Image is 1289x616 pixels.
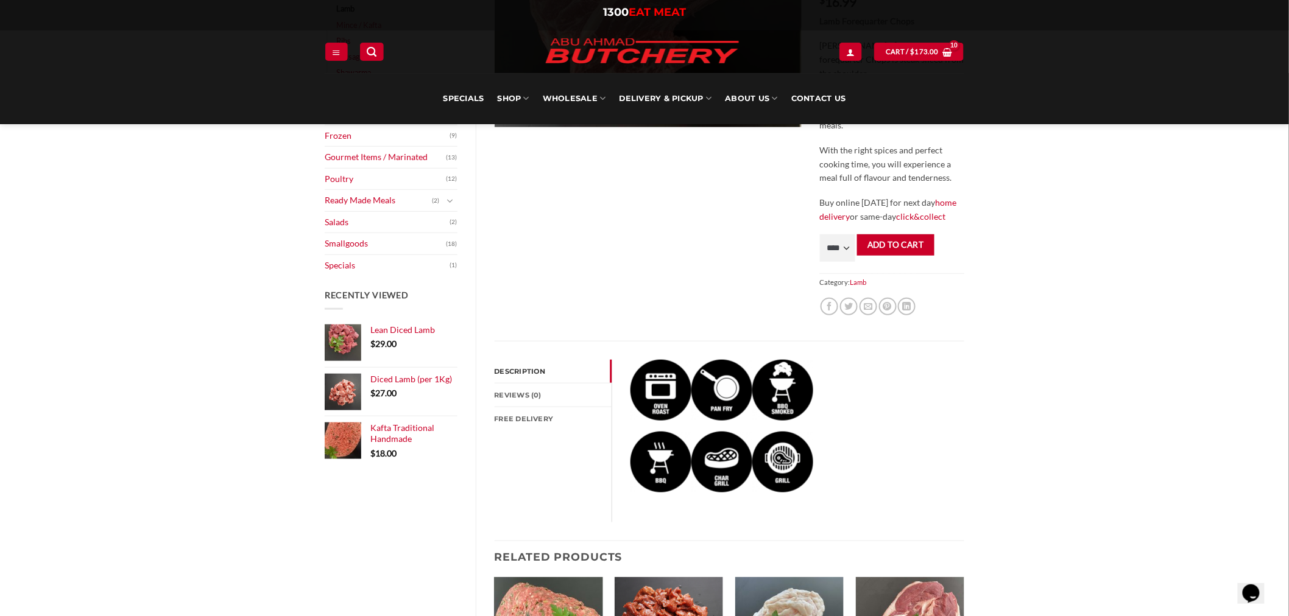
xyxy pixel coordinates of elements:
a: Search [360,43,383,60]
a: Wholesale [543,73,606,124]
span: $ [370,388,375,398]
a: Pin on Pinterest [879,298,897,315]
img: Lamb Forequarter Chops [630,432,691,492]
img: Abu Ahmad Butchery [535,30,749,73]
iframe: chat widget [1238,567,1277,604]
a: Lamb [850,278,867,286]
span: (2) [450,213,457,231]
span: Lean Diced Lamb [370,324,435,335]
a: Share on LinkedIn [898,298,916,315]
span: $ [370,448,375,458]
img: Lamb Forequarter Chops [691,432,752,492]
a: Contact Us [791,73,846,124]
a: Specials [325,255,450,276]
a: Specials [443,73,484,124]
span: (18) [447,235,457,253]
a: FREE Delivery [495,407,612,430]
span: Diced Lamb (per 1Kg) [370,374,452,384]
span: Cart / [886,46,939,57]
a: click&collect [897,211,946,222]
a: View cart [874,43,963,60]
p: Buy online [DATE] for next day or same-day [820,196,964,223]
img: Lamb Forequarter Chops [691,360,752,421]
span: Recently Viewed [325,290,409,300]
img: Lamb Forequarter Chops [752,360,813,421]
bdi: 173.00 [911,47,939,55]
h3: Related products [495,541,965,572]
a: Reviews (0) [495,383,612,407]
span: Kafta Traditional Handmade [370,422,434,444]
a: Frozen [325,125,450,147]
span: (1) [450,256,457,275]
span: EAT MEAT [629,5,686,19]
img: Lamb Forequarter Chops [630,360,691,421]
a: Lean Diced Lamb [370,324,457,335]
span: (12) [447,170,457,188]
span: (9) [450,127,457,145]
p: With the right spices and perfect cooking time, you will experience a meal full of flavour and te... [820,144,964,185]
a: Menu [325,43,347,60]
a: home delivery [820,197,957,222]
a: SHOP [498,73,529,124]
a: Diced Lamb (per 1Kg) [370,374,457,385]
a: Email to a Friend [860,298,877,315]
a: Share on Twitter [840,298,858,315]
bdi: 29.00 [370,338,397,349]
a: Description [495,360,612,383]
span: $ [911,46,915,57]
bdi: 27.00 [370,388,397,398]
button: Toggle [443,194,457,208]
a: 1300EAT MEAT [603,5,686,19]
span: 1300 [603,5,629,19]
a: Salads [325,212,450,233]
span: $ [370,338,375,349]
a: About Us [725,73,777,124]
a: Gourmet Items / Marinated [325,147,447,168]
a: Ready Made Meals [325,190,433,211]
a: Smallgoods [325,233,447,254]
a: Kafta Traditional Handmade [370,422,457,445]
span: Category: [820,273,964,291]
a: Poultry [325,169,447,190]
a: Share on Facebook [821,298,838,315]
button: Add to cart [857,234,934,256]
span: (13) [447,149,457,167]
a: Login [839,43,861,60]
img: Lamb Forequarter Chops [752,432,813,492]
span: (2) [433,192,440,210]
bdi: 18.00 [370,448,397,458]
a: Delivery & Pickup [620,73,712,124]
